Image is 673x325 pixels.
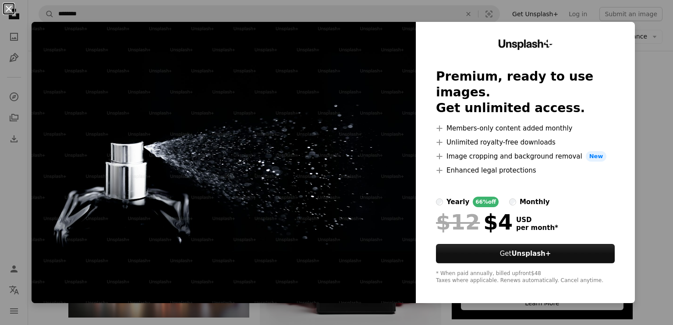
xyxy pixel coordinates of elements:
span: $12 [436,211,480,233]
strong: Unsplash+ [511,250,551,258]
li: Image cropping and background removal [436,151,615,162]
span: USD [516,216,558,224]
span: per month * [516,224,558,232]
input: monthly [509,198,516,205]
div: $4 [436,211,513,233]
div: monthly [520,197,550,207]
div: yearly [446,197,469,207]
h2: Premium, ready to use images. Get unlimited access. [436,69,615,116]
li: Members-only content added monthly [436,123,615,134]
div: 66% off [473,197,499,207]
div: * When paid annually, billed upfront $48 Taxes where applicable. Renews automatically. Cancel any... [436,270,615,284]
li: Enhanced legal protections [436,165,615,176]
input: yearly66%off [436,198,443,205]
span: New [586,151,607,162]
li: Unlimited royalty-free downloads [436,137,615,148]
button: GetUnsplash+ [436,244,615,263]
